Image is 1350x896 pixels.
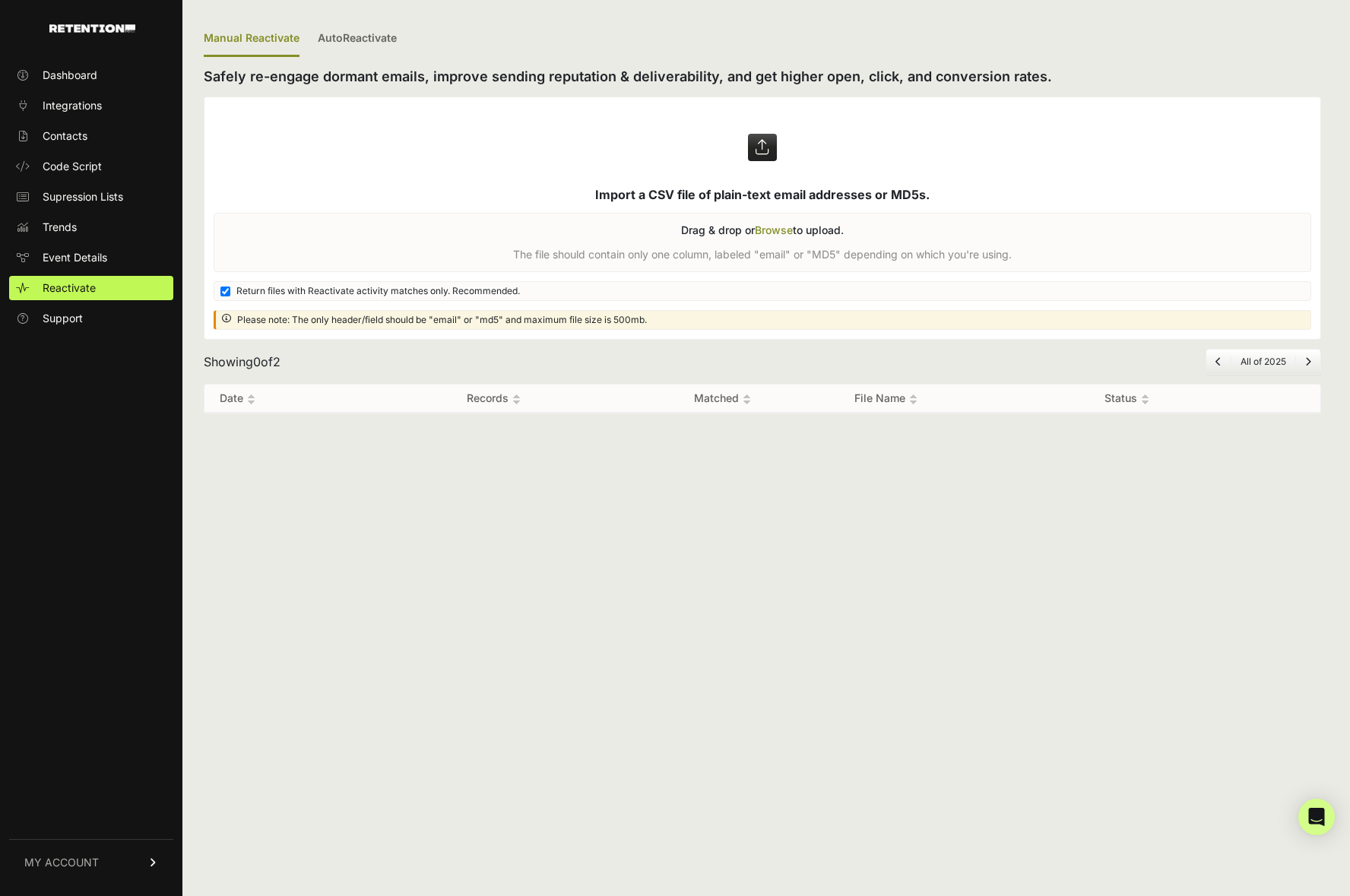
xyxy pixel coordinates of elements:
div: Manual Reactivate [204,21,299,57]
input: Return files with Reactivate activity matches only. Recommended. [220,287,230,296]
a: Reactivate [9,276,173,300]
span: 2 [273,354,280,369]
span: Event Details [43,250,107,265]
span: Contacts [43,128,87,144]
img: Retention.com [49,24,135,33]
span: Support [43,311,83,326]
span: Reactivate [43,280,96,296]
span: Return files with Reactivate activity matches only. Recommended. [236,285,520,297]
h2: Safely re-engage dormant emails, improve sending reputation & deliverability, and get higher open... [204,66,1321,87]
a: Trends [9,215,173,239]
img: no_sort-eaf950dc5ab64cae54d48a5578032e96f70b2ecb7d747501f34c8f2db400fb66.gif [743,394,751,405]
th: Records [381,385,606,413]
th: Matched [606,385,839,413]
div: Open Intercom Messenger [1298,799,1335,835]
a: MY ACCOUNT [9,839,173,885]
img: no_sort-eaf950dc5ab64cae54d48a5578032e96f70b2ecb7d747501f34c8f2db400fb66.gif [512,394,521,405]
a: Contacts [9,124,173,148]
span: MY ACCOUNT [24,855,99,870]
th: File Name [839,385,1089,413]
span: 0 [253,354,261,369]
img: no_sort-eaf950dc5ab64cae54d48a5578032e96f70b2ecb7d747501f34c8f2db400fb66.gif [247,394,255,405]
a: Next [1305,356,1311,367]
li: All of 2025 [1231,356,1295,368]
a: Support [9,306,173,331]
th: Date [204,385,381,413]
a: AutoReactivate [318,21,397,57]
a: Integrations [9,93,173,118]
a: Code Script [9,154,173,179]
span: Code Script [43,159,102,174]
th: Status [1089,385,1290,413]
img: no_sort-eaf950dc5ab64cae54d48a5578032e96f70b2ecb7d747501f34c8f2db400fb66.gif [909,394,917,405]
span: Supression Lists [43,189,123,204]
img: no_sort-eaf950dc5ab64cae54d48a5578032e96f70b2ecb7d747501f34c8f2db400fb66.gif [1141,394,1149,405]
a: Event Details [9,245,173,270]
div: Showing of [204,353,280,371]
span: Dashboard [43,68,97,83]
a: Previous [1215,356,1222,367]
nav: Page navigation [1206,349,1321,375]
a: Dashboard [9,63,173,87]
a: Supression Lists [9,185,173,209]
span: Trends [43,220,77,235]
span: Integrations [43,98,102,113]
